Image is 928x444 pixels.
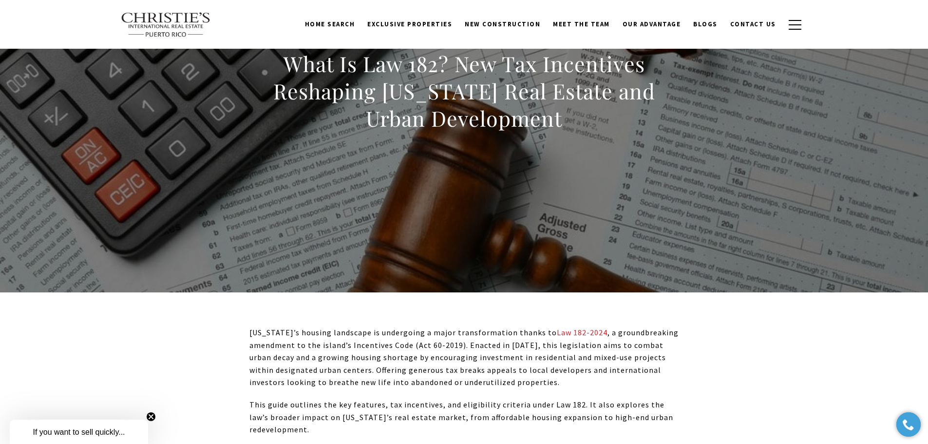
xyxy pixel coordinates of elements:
a: Meet the Team [547,15,616,34]
span: If you want to sell quickly... [33,428,125,436]
img: Christie's International Real Estate text transparent background [121,12,211,38]
button: Close teaser [146,412,156,422]
a: Contact Us [724,15,782,34]
span: New Construction [465,20,540,28]
span: Exclusive Properties [367,20,452,28]
a: Law 182-2024 - open in a new tab [557,328,607,337]
a: Blogs [687,15,724,34]
p: This guide outlines the key features, tax incentives, and eligibility criteria under Law 182. It ... [249,399,679,436]
h1: What Is Law 182? New Tax Incentives Reshaping [US_STATE] Real Estate and Urban Development [249,50,679,132]
a: Our Advantage [616,15,687,34]
span: Our Advantage [623,20,681,28]
a: Home Search [299,15,361,34]
span: Contact Us [730,20,776,28]
button: button [782,11,808,39]
div: If you want to sell quickly... Close teaser [10,420,148,444]
span: Blogs [693,20,718,28]
p: [US_STATE]’s housing landscape is undergoing a major transformation thanks to , a groundbreaking ... [249,327,679,389]
a: Exclusive Properties [361,15,458,34]
a: New Construction [458,15,547,34]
